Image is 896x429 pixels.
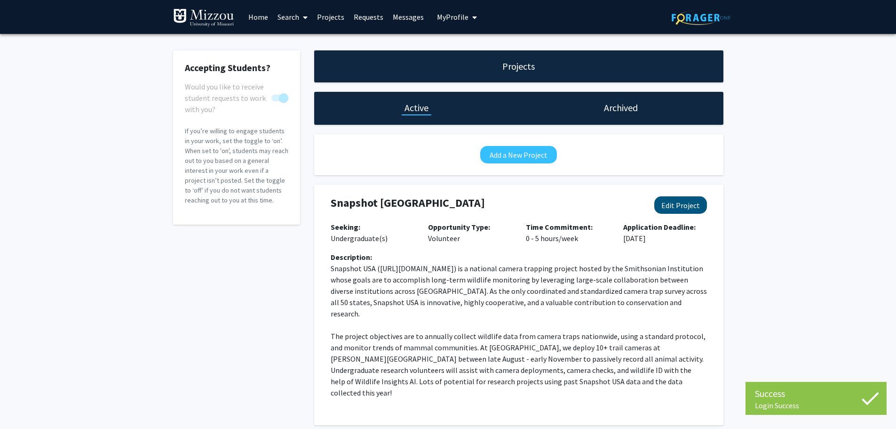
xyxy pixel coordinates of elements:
[526,221,610,244] p: 0 - 5 hours/week
[244,0,273,33] a: Home
[755,401,877,410] div: Login Success
[7,387,40,422] iframe: Chat
[604,101,638,114] h1: Archived
[173,8,234,27] img: University of Missouri Logo
[331,251,707,263] div: Description:
[437,12,468,22] span: My Profile
[185,62,288,73] h2: Accepting Students?
[502,60,535,73] h1: Projects
[331,221,414,244] p: Undergraduate(s)
[623,221,707,244] p: [DATE]
[526,222,593,232] b: Time Commitment:
[672,10,730,25] img: ForagerOne Logo
[331,331,707,398] p: The project objectives are to annually collect wildlife data from camera traps nationwide, using ...
[388,0,428,33] a: Messages
[480,146,557,163] button: Add a New Project
[331,196,639,210] h4: Snapshot [GEOGRAPHIC_DATA]
[312,0,349,33] a: Projects
[331,222,360,232] b: Seeking:
[185,126,288,205] p: If you’re willing to engage students in your work, set the toggle to ‘on’. When set to 'on', stud...
[404,101,428,114] h1: Active
[185,81,268,115] span: Would you like to receive student requests to work with you?
[331,263,707,319] p: Snapshot USA ([URL][DOMAIN_NAME]) is a national camera trapping project hosted by the Smithsonian...
[428,222,490,232] b: Opportunity Type:
[654,196,707,214] button: Edit Project
[755,387,877,401] div: Success
[273,0,312,33] a: Search
[349,0,388,33] a: Requests
[185,81,288,104] div: You cannot turn this off while you have active projects.
[623,222,696,232] b: Application Deadline:
[428,221,512,244] p: Volunteer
